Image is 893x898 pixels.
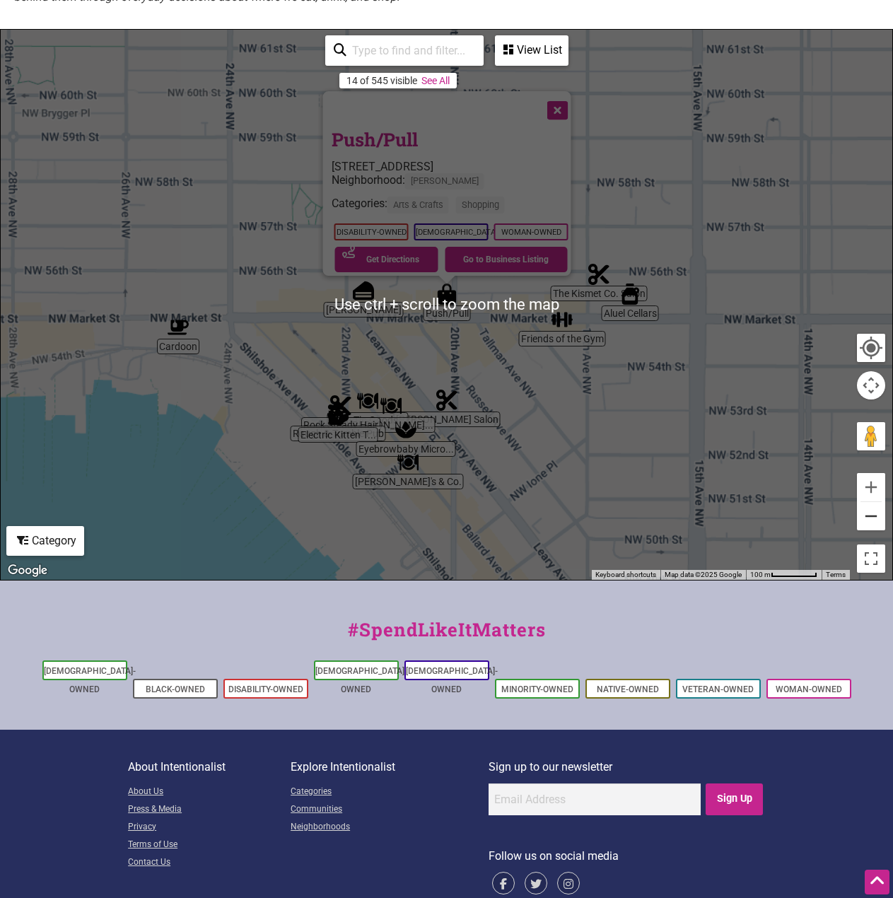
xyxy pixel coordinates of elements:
div: Sarah Marsh Salon [431,384,463,416]
p: Follow us on social media [489,847,765,865]
a: Categories [291,783,489,801]
div: Cardoon [162,311,194,344]
span: 100 m [750,571,771,578]
div: Neighborhood: [331,173,571,197]
a: Minority-Owned [501,684,573,694]
button: Map camera controls [857,371,885,400]
a: Push/Pull [331,127,417,151]
a: Privacy [128,819,291,836]
a: See All [421,75,450,86]
div: Type to search and filter [325,35,484,66]
div: Filter by category [6,526,84,556]
button: Zoom in [857,473,885,501]
a: [DEMOGRAPHIC_DATA]-Owned [44,666,136,694]
a: About Us [128,783,291,801]
button: Keyboard shortcuts [595,570,656,580]
a: [DEMOGRAPHIC_DATA]-Owned [315,666,407,694]
span: [PERSON_NAME] [404,173,484,189]
button: Drag Pegman onto the map to open Street View [857,422,885,450]
a: Contact Us [128,854,291,872]
div: Little Tin Goods & Apothecary Cabinet [351,385,384,417]
a: Veteran-Owned [682,684,754,694]
a: [DEMOGRAPHIC_DATA]-Owned [406,666,498,694]
div: [STREET_ADDRESS] [331,160,571,173]
span: Arts & Crafts [387,197,448,214]
div: See a list of the visible businesses [495,35,568,66]
div: Dough Joy [347,274,380,307]
div: Categories: [331,197,571,221]
span: Shopping [455,197,504,214]
a: Neighborhoods [291,819,489,836]
a: Black-Owned [146,684,205,694]
span: Woman-Owned [494,223,568,240]
div: Friends of the Gym [546,303,578,336]
a: Go to Business Listing [445,247,568,272]
div: Eyebrowbaby Microblading + Beauty [390,414,422,446]
p: About Intentionalist [128,758,291,776]
button: Toggle fullscreen view [856,544,886,573]
div: Scroll Back to Top [865,870,889,894]
div: Percy's & Co. [392,446,424,479]
div: Electric Kitten Tattoo [322,400,354,432]
img: Google [4,561,51,580]
div: View List [496,37,567,64]
a: Native-Owned [597,684,659,694]
input: Type to find and filter... [346,37,475,64]
a: Disability-Owned [228,684,303,694]
input: Email Address [489,783,701,815]
div: The Kismet Co. Salon [583,258,615,291]
div: Aluel Cellars [614,278,646,310]
a: Communities [291,801,489,819]
p: Explore Intentionalist [291,758,489,776]
div: Push/Pull [431,278,463,310]
a: Get Directions [334,247,438,272]
span: Disability-Owned [334,223,408,240]
div: Rock Steady Hair [325,390,357,422]
a: Press & Media [128,801,291,819]
div: Category [8,527,83,554]
a: Woman-Owned [776,684,842,694]
button: Zoom out [857,502,885,530]
a: Open this area in Google Maps (opens a new window) [4,561,51,580]
button: Your Location [857,334,885,362]
a: Terms of Use [128,836,291,854]
button: Close [538,91,573,127]
div: Rough & Tumble Pub [322,398,354,431]
div: 14 of 545 visible [346,75,417,86]
span: Map data ©2025 Google [665,571,742,578]
input: Sign Up [706,783,763,815]
span: [DEMOGRAPHIC_DATA]-Owned [414,223,488,240]
a: Terms (opens in new tab) [826,571,846,578]
button: Map Scale: 100 m per 62 pixels [746,570,822,580]
p: Sign up to our newsletter [489,758,765,776]
div: Moshi Moshi Sushi & Izakaya [375,390,407,422]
